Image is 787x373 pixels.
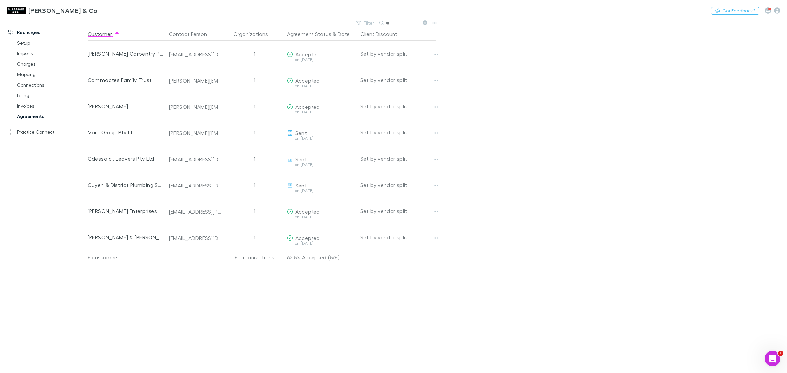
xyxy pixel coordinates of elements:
[169,77,223,84] div: [PERSON_NAME][EMAIL_ADDRESS][DOMAIN_NAME]
[287,110,355,114] div: on [DATE]
[225,67,284,93] div: 1
[225,251,284,264] div: 8 organizations
[10,80,92,90] a: Connections
[225,41,284,67] div: 1
[7,7,26,14] img: Shaddock & Co's Logo
[287,28,331,41] button: Agreement Status
[88,93,164,119] div: [PERSON_NAME]
[225,119,284,146] div: 1
[88,146,164,172] div: Odessa at Leavers Pty Ltd
[10,90,92,101] a: Billing
[225,93,284,119] div: 1
[88,198,164,224] div: [PERSON_NAME] Enterprises Pty Ltd
[1,27,92,38] a: Recharges
[88,67,164,93] div: Cammoates Family Trust
[1,127,92,137] a: Practice Connect
[88,41,164,67] div: [PERSON_NAME] Carpentry Pty Ltd
[353,19,378,27] button: Filter
[287,215,355,219] div: on [DATE]
[225,146,284,172] div: 1
[295,208,320,215] span: Accepted
[88,251,166,264] div: 8 customers
[169,182,223,189] div: [EMAIL_ADDRESS][DOMAIN_NAME]
[360,41,436,67] div: Set by vendor split
[169,104,223,110] div: [PERSON_NAME][EMAIL_ADDRESS][DOMAIN_NAME]
[88,172,164,198] div: Ouyen & District Plumbing Service Pty Ltd
[88,28,120,41] button: Customer
[88,224,164,250] div: [PERSON_NAME] & [PERSON_NAME]
[28,7,98,14] h3: [PERSON_NAME] & Co
[225,224,284,250] div: 1
[287,84,355,88] div: on [DATE]
[169,156,223,163] div: [EMAIL_ADDRESS][DOMAIN_NAME]
[711,7,759,15] button: Got Feedback?
[233,28,276,41] button: Organizations
[225,198,284,224] div: 1
[169,235,223,241] div: [EMAIL_ADDRESS][DOMAIN_NAME]
[360,146,436,172] div: Set by vendor split
[169,130,223,136] div: [PERSON_NAME][EMAIL_ADDRESS][DOMAIN_NAME]
[295,182,307,188] span: Sent
[360,67,436,93] div: Set by vendor split
[10,101,92,111] a: Invoices
[360,198,436,224] div: Set by vendor split
[287,163,355,167] div: on [DATE]
[295,104,320,110] span: Accepted
[360,224,436,250] div: Set by vendor split
[10,59,92,69] a: Charges
[169,51,223,58] div: [EMAIL_ADDRESS][DOMAIN_NAME]
[3,3,102,18] a: [PERSON_NAME] & Co
[225,172,284,198] div: 1
[287,251,355,264] p: 62.5% Accepted (5/8)
[287,189,355,193] div: on [DATE]
[10,38,92,48] a: Setup
[295,235,320,241] span: Accepted
[287,241,355,245] div: on [DATE]
[88,119,164,146] div: Maid Group Pty Ltd
[295,77,320,84] span: Accepted
[765,351,780,366] iframe: Intercom live chat
[295,156,307,162] span: Sent
[360,172,436,198] div: Set by vendor split
[10,111,92,122] a: Agreements
[10,69,92,80] a: Mapping
[10,48,92,59] a: Imports
[295,51,320,57] span: Accepted
[778,351,783,356] span: 1
[169,208,223,215] div: [EMAIL_ADDRESS][PERSON_NAME][DOMAIN_NAME]
[360,119,436,146] div: Set by vendor split
[360,93,436,119] div: Set by vendor split
[287,58,355,62] div: on [DATE]
[338,28,350,41] button: Date
[287,136,355,140] div: on [DATE]
[287,28,355,41] div: &
[169,28,215,41] button: Contact Person
[295,130,307,136] span: Sent
[360,28,405,41] button: Client Discount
